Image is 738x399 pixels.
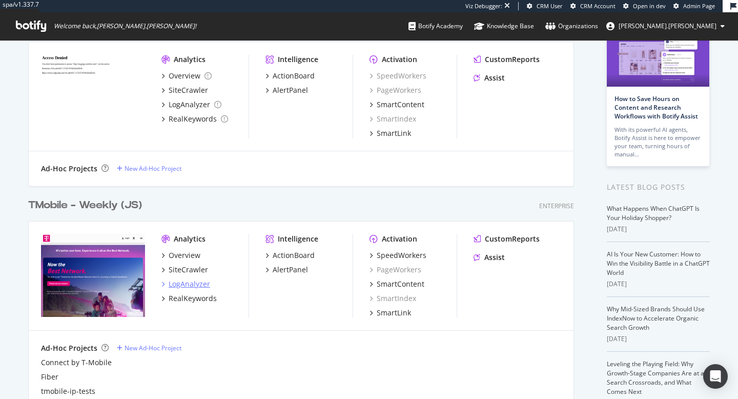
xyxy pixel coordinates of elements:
[370,250,426,261] a: SpeedWorkers
[370,293,416,304] a: SmartIndex
[370,85,421,95] a: PageWorkers
[607,182,710,193] div: Latest Blog Posts
[382,234,417,244] div: Activation
[673,2,715,10] a: Admin Page
[474,12,534,40] a: Knowledge Base
[161,250,200,261] a: Overview
[474,21,534,31] div: Knowledge Base
[607,33,709,87] img: How to Save Hours on Content and Research Workflows with Botify Assist
[125,164,181,173] div: New Ad-Hoc Project
[161,99,221,110] a: LogAnalyzer
[174,54,206,65] div: Analytics
[545,12,598,40] a: Organizations
[265,85,308,95] a: AlertPanel
[161,293,217,304] a: RealKeywords
[527,2,563,10] a: CRM User
[117,164,181,173] a: New Ad-Hoc Project
[41,54,145,137] img: tmobilestaging.com
[614,126,702,158] div: With its powerful AI agents, Botify Assist is here to empower your team, turning hours of manual…
[41,372,58,382] a: Fiber
[484,252,505,263] div: Assist
[607,360,704,396] a: Leveling the Playing Field: Why Growth-Stage Companies Are at a Search Crossroads, and What Comes...
[169,279,210,289] div: LogAnalyzer
[41,343,97,353] div: Ad-Hoc Projects
[614,94,698,121] a: How to Save Hours on Content and Research Workflows with Botify Assist
[607,334,710,344] div: [DATE]
[485,234,540,244] div: CustomReports
[607,305,705,332] a: Why Mid-Sized Brands Should Use IndexNow to Accelerate Organic Search Growth
[169,85,208,95] div: SiteCrawler
[703,364,728,389] div: Open Intercom Messenger
[273,71,315,81] div: ActionBoard
[623,2,666,10] a: Open in dev
[370,265,421,275] a: PageWorkers
[370,99,424,110] a: SmartContent
[484,73,505,83] div: Assist
[28,198,146,213] a: TMobile - Weekly (JS)
[41,386,95,396] a: tmobile-ip-tests
[377,128,411,138] div: SmartLink
[598,18,733,34] button: [PERSON_NAME].[PERSON_NAME]
[474,252,505,263] a: Assist
[125,344,181,352] div: New Ad-Hoc Project
[169,293,217,304] div: RealKeywords
[169,250,200,261] div: Overview
[377,308,411,318] div: SmartLink
[377,250,426,261] div: SpeedWorkers
[273,250,315,261] div: ActionBoard
[161,265,208,275] a: SiteCrawler
[169,71,200,81] div: Overview
[607,250,710,277] a: AI Is Your New Customer: How to Win the Visibility Battle in a ChatGPT World
[607,225,710,234] div: [DATE]
[169,114,217,124] div: RealKeywords
[161,279,210,289] a: LogAnalyzer
[117,344,181,352] a: New Ad-Hoc Project
[169,99,210,110] div: LogAnalyzer
[474,234,540,244] a: CustomReports
[474,73,505,83] a: Assist
[619,22,716,30] span: alexandre.guignard
[273,265,308,275] div: AlertPanel
[382,54,417,65] div: Activation
[539,202,574,210] div: Enterprise
[580,2,616,10] span: CRM Account
[169,265,208,275] div: SiteCrawler
[370,128,411,138] a: SmartLink
[278,54,318,65] div: Intelligence
[41,234,145,317] img: t-mobile.com
[633,2,666,10] span: Open in dev
[41,164,97,174] div: Ad-Hoc Projects
[161,85,208,95] a: SiteCrawler
[278,234,318,244] div: Intelligence
[54,22,196,30] span: Welcome back, [PERSON_NAME].[PERSON_NAME] !
[265,265,308,275] a: AlertPanel
[161,71,212,81] a: Overview
[485,54,540,65] div: CustomReports
[370,279,424,289] a: SmartContent
[370,308,411,318] a: SmartLink
[537,2,563,10] span: CRM User
[465,2,502,10] div: Viz Debugger:
[545,21,598,31] div: Organizations
[570,2,616,10] a: CRM Account
[41,357,112,368] div: Connect by T-Mobile
[377,279,424,289] div: SmartContent
[408,12,463,40] a: Botify Academy
[265,71,315,81] a: ActionBoard
[370,114,416,124] a: SmartIndex
[607,204,700,222] a: What Happens When ChatGPT Is Your Holiday Shopper?
[607,280,710,289] div: [DATE]
[370,71,426,81] a: SpeedWorkers
[28,198,142,213] div: TMobile - Weekly (JS)
[174,234,206,244] div: Analytics
[273,85,308,95] div: AlertPanel
[408,21,463,31] div: Botify Academy
[265,250,315,261] a: ActionBoard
